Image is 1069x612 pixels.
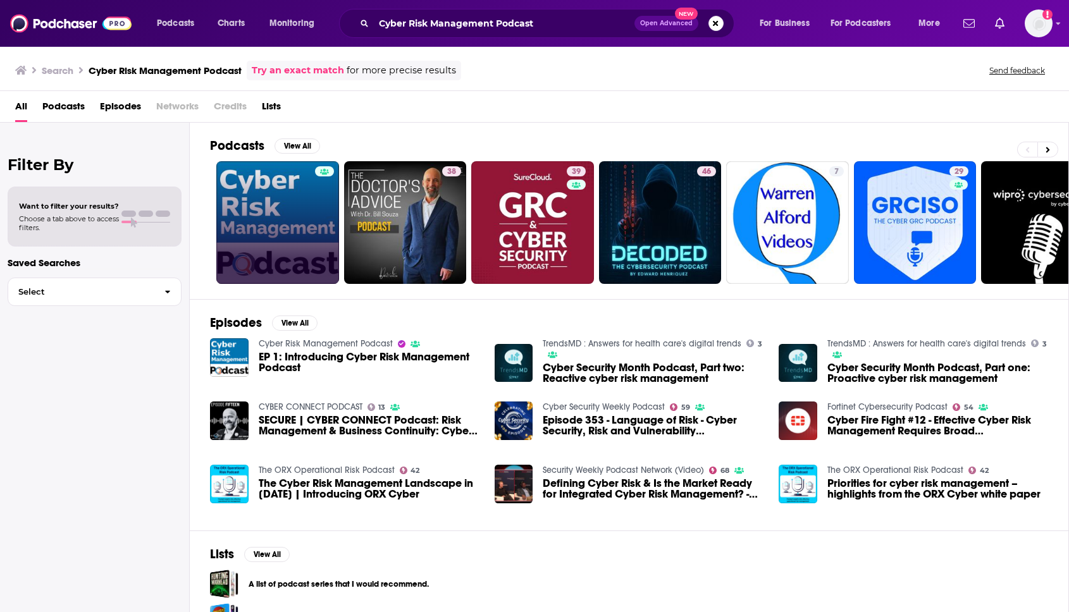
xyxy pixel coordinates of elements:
a: 3 [746,340,762,347]
img: Cyber Fire Fight #12 - Effective Cyber Risk Management Requires Broad Collaboration [779,401,817,440]
button: View All [272,315,318,331]
a: Episode 353 - Language of Risk - Cyber Security, Risk and Vulnerability Management [543,415,763,436]
a: 29 [949,166,968,176]
input: Search podcasts, credits, & more... [374,13,634,34]
h2: Filter By [8,156,182,174]
a: 68 [709,467,729,474]
a: 39 [471,161,594,284]
h2: Lists [210,546,234,562]
a: All [15,96,27,122]
button: View All [275,138,320,154]
img: Episode 353 - Language of Risk - Cyber Security, Risk and Vulnerability Management [495,401,533,440]
a: The ORX Operational Risk Podcast [259,465,395,475]
span: Monitoring [269,15,314,32]
a: 3 [1031,340,1047,347]
a: Show notifications dropdown [958,13,980,34]
button: Open AdvancedNew [634,16,698,31]
span: Want to filter your results? [19,202,119,211]
a: PodcastsView All [210,138,320,154]
span: Networks [156,96,199,122]
a: Cyber Security Month Podcast, Part two: Reactive cyber risk management [495,344,533,382]
a: The Cyber Risk Management Landscape in 2021 | Introducing ORX Cyber [259,478,479,499]
button: View All [244,547,290,562]
span: Podcasts [157,15,194,32]
a: 7 [829,166,844,176]
button: open menu [261,13,331,34]
a: Show notifications dropdown [990,13,1010,34]
a: EP 1: Introducing Cyber Risk Management Podcast [259,352,479,373]
span: The Cyber Risk Management Landscape in [DATE] | Introducing ORX Cyber [259,478,479,499]
button: Send feedback [986,65,1049,76]
span: New [675,8,698,20]
a: Try an exact match [252,63,344,78]
a: A list of podcast series that I would recommend. [249,577,429,591]
span: Select [8,288,154,296]
a: Cyber Security Weekly Podcast [543,401,665,412]
div: Search podcasts, credits, & more... [351,9,746,38]
span: 42 [980,468,989,474]
a: Cyber Security Month Podcast, Part one: Proactive cyber risk management [827,362,1048,384]
h2: Episodes [210,315,262,331]
span: Logged in as Marketing09 [1025,9,1053,37]
button: Select [8,278,182,306]
a: TrendsMD : Answers for health care's digital trends [543,338,741,349]
a: Fortinet Cybersecurity Podcast [827,401,948,412]
span: 3 [758,341,762,347]
a: 38 [442,166,461,176]
button: Show profile menu [1025,9,1053,37]
span: 7 [834,166,839,178]
a: 7 [726,161,849,284]
a: EpisodesView All [210,315,318,331]
a: The Cyber Risk Management Landscape in 2021 | Introducing ORX Cyber [210,465,249,503]
p: Saved Searches [8,257,182,269]
img: User Profile [1025,9,1053,37]
a: SECURE | CYBER CONNECT Podcast: Risk Management & Business Continuity: Cyber Security Beyond Tech... [259,415,479,436]
a: Podcasts [42,96,85,122]
a: 39 [567,166,586,176]
h2: Podcasts [210,138,264,154]
a: Charts [209,13,252,34]
a: 46 [697,166,716,176]
a: 42 [400,467,420,474]
span: 54 [964,405,973,410]
span: 68 [720,468,729,474]
h3: Search [42,64,73,76]
a: TrendsMD : Answers for health care's digital trends [827,338,1026,349]
a: SECURE | CYBER CONNECT Podcast: Risk Management & Business Continuity: Cyber Security Beyond Tech... [210,401,249,440]
span: 13 [378,405,385,410]
img: EP 1: Introducing Cyber Risk Management Podcast [210,338,249,377]
span: Lists [262,96,281,122]
span: 42 [411,468,419,474]
a: The ORX Operational Risk Podcast [827,465,963,475]
a: Episodes [100,96,141,122]
a: A list of podcast series that I would recommend. [210,570,238,598]
a: 29 [854,161,977,284]
span: Defining Cyber Risk & Is the Market Ready for Integrated Cyber Risk Management? - BSW #265 [543,478,763,499]
h3: Cyber Risk Management Podcast [89,64,242,76]
button: open menu [751,13,825,34]
a: Defining Cyber Risk & Is the Market Ready for Integrated Cyber Risk Management? - BSW #265 [495,465,533,503]
span: Choose a tab above to access filters. [19,214,119,232]
a: Security Weekly Podcast Network (Video) [543,465,704,475]
a: 13 [368,403,386,411]
span: 39 [572,166,581,178]
span: Cyber Security Month Podcast, Part two: Reactive cyber risk management [543,362,763,384]
span: Charts [218,15,245,32]
a: Priorities for cyber risk management – highlights from the ORX Cyber white paper [827,478,1048,499]
a: Podchaser - Follow, Share and Rate Podcasts [10,11,132,35]
img: Cyber Security Month Podcast, Part one: Proactive cyber risk management [779,344,817,382]
a: Priorities for cyber risk management – highlights from the ORX Cyber white paper [779,465,817,503]
a: Cyber Fire Fight #12 - Effective Cyber Risk Management Requires Broad Collaboration [827,415,1048,436]
button: open menu [822,13,910,34]
span: Credits [214,96,247,122]
span: 59 [681,405,690,410]
span: 46 [702,166,711,178]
